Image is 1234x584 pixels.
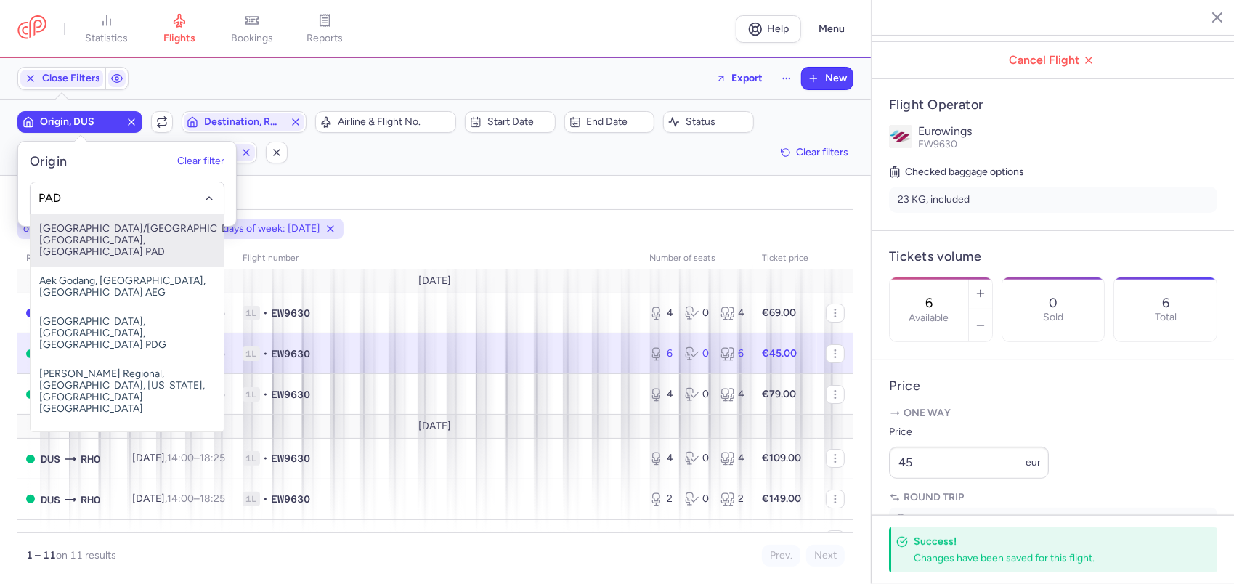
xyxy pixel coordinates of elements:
button: Clear filter [177,156,224,168]
span: • [263,387,268,402]
span: Export [731,73,763,84]
span: Start date [487,116,551,128]
button: Menu [810,15,853,43]
span: Aek Godang, [GEOGRAPHIC_DATA], [GEOGRAPHIC_DATA] AEG [31,267,224,307]
div: 6 [649,346,673,361]
a: reports [288,13,361,45]
span: • [263,306,268,320]
div: 0 [685,306,709,320]
input: -searchbox [38,190,216,206]
span: eur [1026,456,1041,469]
button: Clear filters [776,142,853,163]
h4: Price [889,378,1217,394]
button: New [802,68,853,89]
h4: Flight Operator [889,97,1217,113]
span: 1L [243,451,260,466]
p: Sold [1043,312,1063,323]
span: DUS [41,532,60,548]
span: EW9630 [271,451,310,466]
th: Ticket price [753,248,817,269]
div: 0 [685,451,709,466]
span: Status [686,116,749,128]
span: – [167,492,225,505]
span: End date [587,116,650,128]
span: days of week: [DATE] [223,222,320,236]
span: EW9630 [918,138,957,150]
span: Close Filters [42,73,100,84]
span: DUS [41,492,60,508]
a: statistics [70,13,143,45]
th: number of seats [641,248,753,269]
span: DUS [41,451,60,467]
strong: €45.00 [762,347,797,360]
div: 4 [720,306,744,320]
span: – [167,452,225,464]
span: New [825,73,847,84]
span: flights [163,32,195,45]
h5: Checked baggage options [889,163,1217,181]
span: [DATE], [132,452,225,464]
span: Clear filters [796,147,848,158]
span: Padangkemiling, [GEOGRAPHIC_DATA], [GEOGRAPHIC_DATA] BKS [31,423,224,476]
div: 0 [685,492,709,506]
button: Airline & Flight No. [315,111,455,133]
label: Available [909,312,949,324]
span: [GEOGRAPHIC_DATA], [GEOGRAPHIC_DATA], [GEOGRAPHIC_DATA] PDG [31,307,224,360]
div: 4 [720,451,744,466]
p: Eurowings [918,125,1217,138]
a: Help [736,15,801,43]
p: 0 [1049,296,1058,310]
span: [DATE] [419,421,452,432]
time: 14:00 [167,452,194,464]
span: RHO [81,451,100,467]
div: 2 [649,532,673,547]
span: EW9630 [271,387,310,402]
span: 1L [243,306,260,320]
div: 6 [720,346,744,361]
span: Origin, DUS [40,116,120,128]
span: 1L [243,492,260,506]
span: EW9630 [271,492,310,506]
span: statistics [86,32,129,45]
span: Destination, RHO [204,116,284,128]
div: 0 [685,387,709,402]
span: 1L [243,387,260,402]
span: • [263,532,268,547]
button: Close Filters [18,68,105,89]
li: 23 KG, included [889,187,1217,213]
button: Export [707,67,772,90]
time: 14:00 [167,492,194,505]
span: • [263,346,268,361]
img: Eurowings logo [889,125,912,148]
span: 1L [243,532,260,547]
div: 4 [649,451,673,466]
span: EW9630 [271,346,310,361]
p: 6 [1162,296,1169,310]
button: Status [663,111,754,133]
span: reports [307,32,343,45]
button: End date [564,111,655,133]
button: Next [806,545,845,567]
span: [PERSON_NAME] Regional, [GEOGRAPHIC_DATA], [US_STATE], [GEOGRAPHIC_DATA] [GEOGRAPHIC_DATA] [31,360,224,423]
p: Total [1155,312,1177,323]
a: CitizenPlane red outlined logo [17,15,46,42]
time: 18:25 [200,452,225,464]
div: 4 [720,387,744,402]
button: Start date [465,111,556,133]
strong: €69.00 [762,307,796,319]
div: 2 [720,492,744,506]
th: route [17,248,123,269]
div: Changes have been saved for this flight. [914,551,1185,565]
strong: 1 – 11 [26,549,56,561]
div: 4 [649,306,673,320]
span: [GEOGRAPHIC_DATA]/[GEOGRAPHIC_DATA], [GEOGRAPHIC_DATA], [GEOGRAPHIC_DATA] PAD [31,214,224,267]
h5: Origin [30,153,68,170]
button: Prev. [762,545,800,567]
span: • [263,451,268,466]
time: 18:25 [200,492,225,505]
input: --- [889,447,1049,479]
span: on 11 results [56,549,116,561]
strong: €79.00 [762,388,796,400]
p: One way [889,406,1217,421]
span: RHO [81,532,100,548]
